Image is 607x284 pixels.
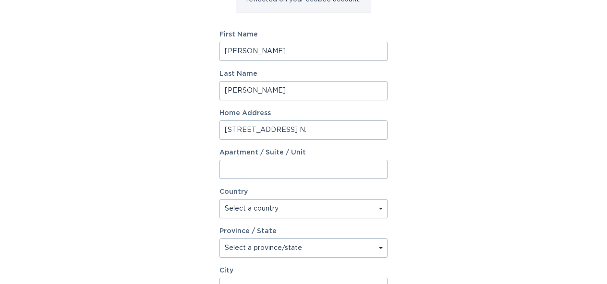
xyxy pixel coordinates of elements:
label: Apartment / Suite / Unit [219,149,388,156]
label: City [219,267,388,274]
label: Province / State [219,228,277,235]
label: Home Address [219,110,388,117]
label: First Name [219,31,388,38]
label: Last Name [219,71,388,77]
label: Country [219,189,248,195]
